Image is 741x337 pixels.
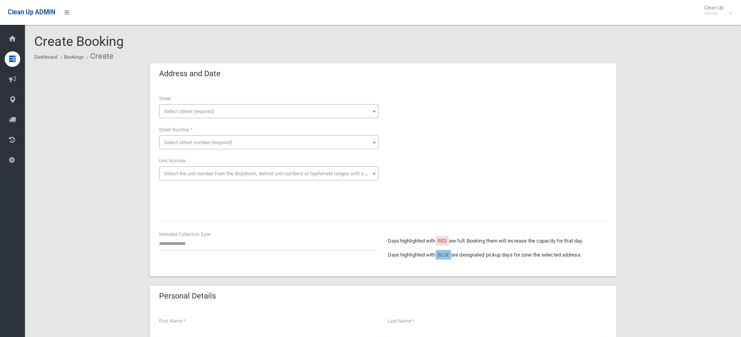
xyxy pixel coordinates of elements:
p: Days highlighted with are designated pickup days for zone the selected address. [388,250,607,260]
span: Create Booking [34,33,124,49]
span: Clean Up ADMIN [8,9,55,16]
a: Dashboard [34,54,58,60]
small: Admin [704,10,723,16]
header: Personal Details [150,288,225,304]
p: Days highlighted with are full. Booking them will increase the capacity for that day. [388,236,607,246]
span: BLUE [438,252,449,258]
span: Clean Up [700,5,731,16]
a: Bookings [64,54,84,60]
span: Select street number (required) [164,140,233,145]
header: Address and Date [150,66,230,81]
span: Select the unit number from the dropdown, delimit unit numbers or hyphenate ranges with a comma [164,171,382,176]
span: RED [438,238,447,244]
span: Select street (required) [164,108,215,114]
li: Create [85,49,114,63]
